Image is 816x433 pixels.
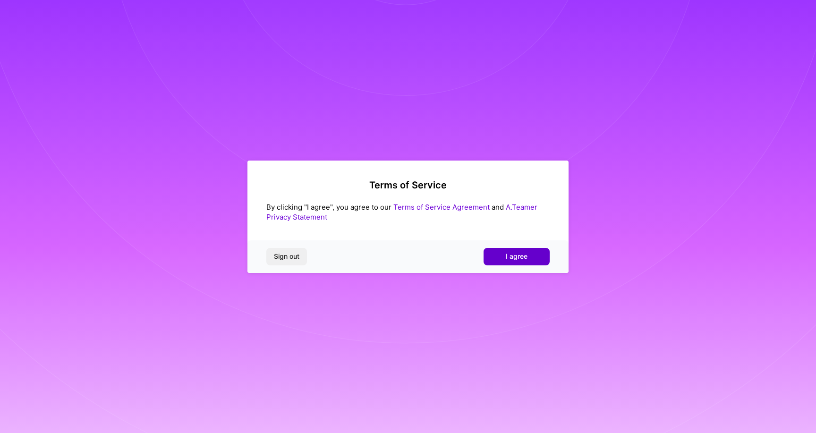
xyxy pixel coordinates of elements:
[266,179,550,191] h2: Terms of Service
[484,248,550,265] button: I agree
[266,202,550,222] div: By clicking "I agree", you agree to our and
[393,203,490,212] a: Terms of Service Agreement
[274,252,299,261] span: Sign out
[506,252,527,261] span: I agree
[266,248,307,265] button: Sign out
